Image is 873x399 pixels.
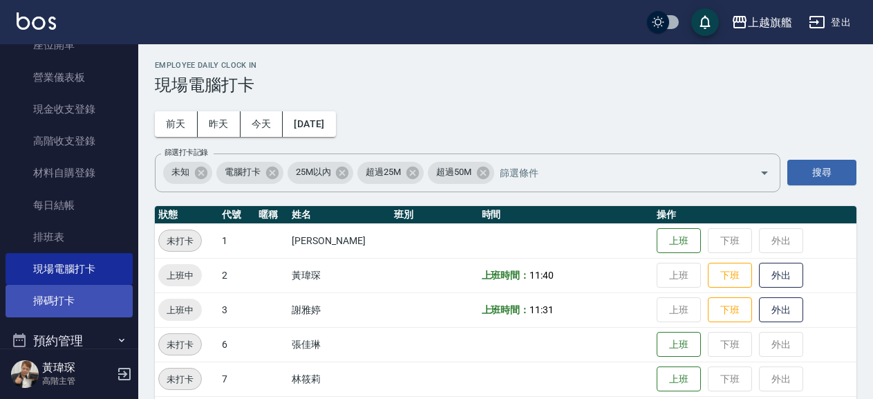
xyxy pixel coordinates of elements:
td: 林筱莉 [288,362,390,396]
th: 班別 [391,206,478,224]
button: 上班 [657,332,701,358]
span: 上班中 [158,268,202,283]
a: 掃碼打卡 [6,285,133,317]
span: 11:31 [529,304,554,315]
div: 超過50M [428,162,494,184]
p: 高階主管 [42,375,113,387]
b: 上班時間： [482,270,530,281]
a: 座位開單 [6,29,133,61]
th: 狀態 [155,206,218,224]
button: 預約管理 [6,323,133,359]
td: 1 [218,223,255,258]
img: Person [11,360,39,388]
td: 6 [218,327,255,362]
button: 前天 [155,111,198,137]
th: 代號 [218,206,255,224]
td: [PERSON_NAME] [288,223,390,258]
span: 超過50M [428,165,480,179]
th: 時間 [478,206,653,224]
td: 2 [218,258,255,293]
h2: Employee Daily Clock In [155,61,856,70]
label: 篩選打卡記錄 [165,147,208,158]
button: 下班 [708,263,752,288]
button: 上班 [657,366,701,392]
a: 材料自購登錄 [6,157,133,189]
span: 電腦打卡 [216,165,269,179]
button: save [691,8,719,36]
button: 外出 [759,297,803,323]
span: 11:40 [529,270,554,281]
th: 操作 [653,206,856,224]
button: 登出 [803,10,856,35]
span: 25M以內 [288,165,339,179]
a: 排班表 [6,221,133,253]
th: 姓名 [288,206,390,224]
td: 謝雅婷 [288,293,390,327]
td: 黃瑋琛 [288,258,390,293]
a: 現金收支登錄 [6,93,133,125]
button: 下班 [708,297,752,323]
h5: 黃瑋琛 [42,361,113,375]
a: 營業儀表板 [6,62,133,93]
span: 未打卡 [159,234,201,248]
span: 上班中 [158,303,202,317]
a: 高階收支登錄 [6,125,133,157]
div: 未知 [163,162,212,184]
img: Logo [17,12,56,30]
th: 暱稱 [255,206,288,224]
td: 張佳琳 [288,327,390,362]
td: 7 [218,362,255,396]
span: 超過25M [357,165,409,179]
button: [DATE] [283,111,335,137]
span: 未知 [163,165,198,179]
b: 上班時間： [482,304,530,315]
a: 每日結帳 [6,189,133,221]
span: 未打卡 [159,337,201,352]
button: 昨天 [198,111,241,137]
input: 篩選條件 [496,160,735,185]
div: 上越旗艦 [748,14,792,31]
h3: 現場電腦打卡 [155,75,856,95]
button: 搜尋 [787,160,856,185]
div: 超過25M [357,162,424,184]
a: 現場電腦打卡 [6,253,133,285]
div: 電腦打卡 [216,162,283,184]
button: 上班 [657,228,701,254]
button: 外出 [759,263,803,288]
div: 25M以內 [288,162,354,184]
button: 上越旗艦 [726,8,798,37]
button: 今天 [241,111,283,137]
td: 3 [218,293,255,327]
button: Open [753,162,776,184]
span: 未打卡 [159,372,201,387]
